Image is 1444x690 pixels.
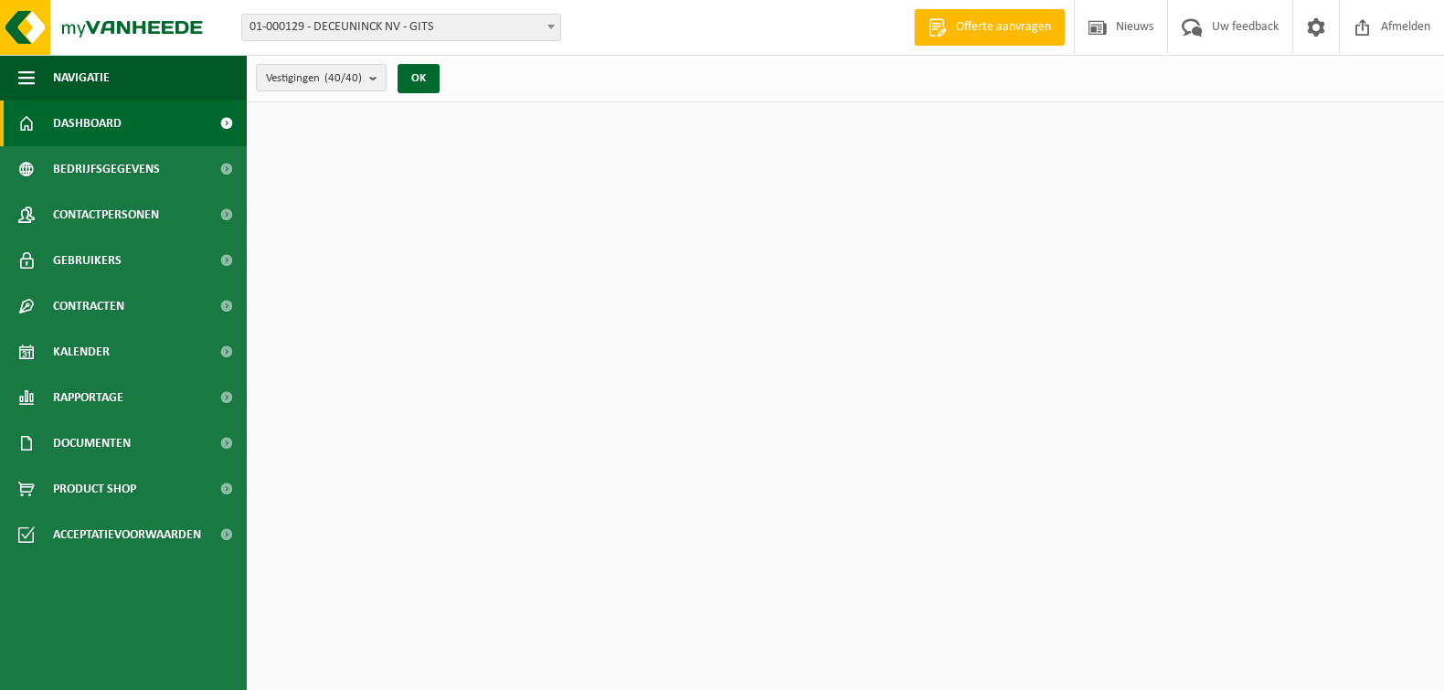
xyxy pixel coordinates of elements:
span: Navigatie [53,55,110,101]
span: Contactpersonen [53,192,159,238]
span: Acceptatievoorwaarden [53,512,201,557]
span: Documenten [53,420,131,466]
span: Bedrijfsgegevens [53,146,160,192]
span: Dashboard [53,101,122,146]
span: Vestigingen [266,65,362,92]
span: 01-000129 - DECEUNINCK NV - GITS [242,15,560,40]
a: Offerte aanvragen [914,9,1065,46]
button: OK [398,64,440,93]
span: Gebruikers [53,238,122,283]
span: Offerte aanvragen [951,18,1056,37]
span: Kalender [53,329,110,375]
span: Rapportage [53,375,123,420]
span: Product Shop [53,466,136,512]
button: Vestigingen(40/40) [256,64,387,91]
span: 01-000129 - DECEUNINCK NV - GITS [241,14,561,41]
count: (40/40) [324,72,362,84]
span: Contracten [53,283,124,329]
